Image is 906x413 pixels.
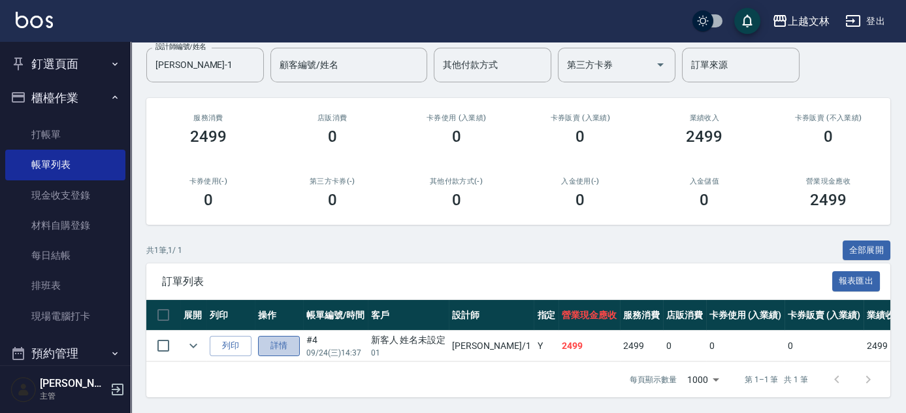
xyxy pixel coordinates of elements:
a: 每日結帳 [5,240,125,271]
td: 0 [663,331,706,361]
p: 每頁顯示數量 [630,374,677,386]
h3: 0 [328,191,337,209]
h2: 店販消費 [286,114,379,122]
a: 帳單列表 [5,150,125,180]
h3: 0 [575,191,585,209]
p: 共 1 筆, 1 / 1 [146,244,182,256]
th: 操作 [255,300,303,331]
h2: 營業現金應收 [782,177,875,186]
div: 上越文林 [788,13,830,29]
h3: 2499 [810,191,847,209]
div: 新客人 姓名未設定 [371,333,446,347]
h2: 入金儲值 [658,177,751,186]
a: 現場電腦打卡 [5,301,125,331]
h2: 業績收入 [658,114,751,122]
a: 詳情 [258,336,300,356]
button: Open [650,54,671,75]
img: Logo [16,12,53,28]
th: 服務消費 [620,300,663,331]
th: 卡券使用 (入業績) [706,300,785,331]
button: save [734,8,760,34]
h3: 0 [452,127,461,146]
h3: 0 [204,191,213,209]
h2: 卡券販賣 (不入業績) [782,114,875,122]
td: 0 [785,331,864,361]
button: 上越文林 [767,8,835,35]
h2: 卡券使用(-) [162,177,255,186]
h3: 0 [824,127,833,146]
th: 店販消費 [663,300,706,331]
p: 09/24 (三) 14:37 [306,347,364,359]
th: 展開 [180,300,206,331]
button: 預約管理 [5,337,125,371]
td: 0 [706,331,785,361]
button: expand row [184,336,203,355]
button: 報表匯出 [832,271,881,291]
p: 主管 [40,390,106,402]
th: 帳單編號/時間 [303,300,368,331]
th: 客戶 [368,300,449,331]
a: 材料自購登錄 [5,210,125,240]
h2: 入金使用(-) [534,177,626,186]
h2: 第三方卡券(-) [286,177,379,186]
span: 訂單列表 [162,275,832,288]
label: 設計師編號/姓名 [155,42,206,52]
p: 第 1–1 筆 共 1 筆 [745,374,808,386]
h3: 2499 [190,127,227,146]
td: 2499 [620,331,663,361]
h5: [PERSON_NAME] [40,377,106,390]
h3: 0 [452,191,461,209]
a: 現金收支登錄 [5,180,125,210]
th: 設計師 [449,300,534,331]
a: 排班表 [5,271,125,301]
h3: 2499 [686,127,722,146]
h3: 服務消費 [162,114,255,122]
button: 釘選頁面 [5,47,125,81]
button: 全部展開 [843,240,891,261]
td: #4 [303,331,368,361]
a: 打帳單 [5,120,125,150]
h2: 其他付款方式(-) [410,177,503,186]
th: 營業現金應收 [558,300,620,331]
h3: 0 [328,127,337,146]
h3: 0 [575,127,585,146]
th: 卡券販賣 (入業績) [785,300,864,331]
div: 1000 [682,362,724,397]
a: 報表匯出 [832,274,881,287]
h2: 卡券販賣 (入業績) [534,114,626,122]
p: 01 [371,347,446,359]
button: 櫃檯作業 [5,81,125,115]
button: 列印 [210,336,251,356]
td: 2499 [558,331,620,361]
h2: 卡券使用 (入業績) [410,114,503,122]
img: Person [10,376,37,403]
td: Y [534,331,558,361]
th: 指定 [534,300,558,331]
button: 登出 [840,9,890,33]
h3: 0 [700,191,709,209]
td: [PERSON_NAME] /1 [449,331,534,361]
th: 列印 [206,300,255,331]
